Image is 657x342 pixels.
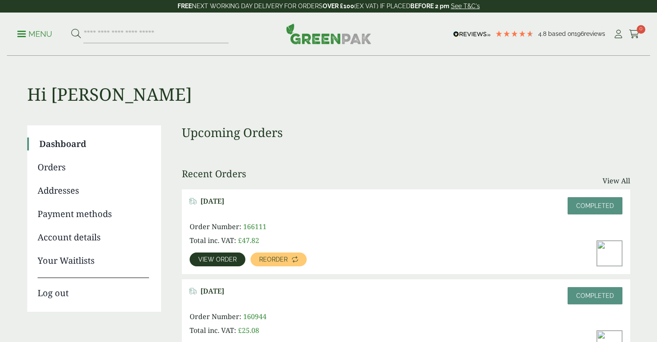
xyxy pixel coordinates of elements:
span: Order Number: [190,312,241,321]
a: Account details [38,231,149,244]
span: 4.8 [538,30,548,37]
a: 0 [629,28,640,41]
strong: FREE [178,3,192,10]
span: Order Number: [190,222,241,231]
span: Completed [576,202,614,209]
a: Dashboard [39,137,149,150]
p: Menu [17,29,52,39]
a: See T&C's [451,3,480,10]
bdi: 47.82 [238,236,259,245]
a: Reorder [251,253,307,266]
span: Total inc. VAT: [190,236,236,245]
bdi: 25.08 [238,326,259,335]
strong: BEFORE 2 pm [410,3,449,10]
a: Orders [38,161,149,174]
i: My Account [613,30,624,38]
img: GreenPak Supplies [286,23,371,44]
strong: OVER £100 [323,3,354,10]
span: reviews [584,30,605,37]
a: View All [603,176,630,186]
a: Log out [38,278,149,300]
span: £ [238,236,242,245]
div: 4.79 Stars [495,30,534,38]
span: Based on [548,30,574,37]
h3: Upcoming Orders [182,125,630,140]
span: 160944 [243,312,267,321]
span: £ [238,326,242,335]
span: 166111 [243,222,267,231]
a: Menu [17,29,52,38]
span: View order [198,256,237,262]
a: Addresses [38,184,149,197]
span: Total inc. VAT: [190,326,236,335]
h3: Recent Orders [182,168,246,179]
a: Payment methods [38,208,149,221]
span: Reorder [259,256,288,262]
img: REVIEWS.io [453,31,491,37]
h1: Hi [PERSON_NAME] [27,56,630,105]
a: View order [190,253,245,266]
i: Cart [629,30,640,38]
span: [DATE] [200,197,224,205]
img: 4-in-1-pack-2-300x300.jpg [597,241,622,266]
a: Your Waitlists [38,254,149,267]
span: Completed [576,292,614,299]
span: 196 [574,30,584,37]
span: [DATE] [200,287,224,295]
span: 0 [637,25,645,34]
